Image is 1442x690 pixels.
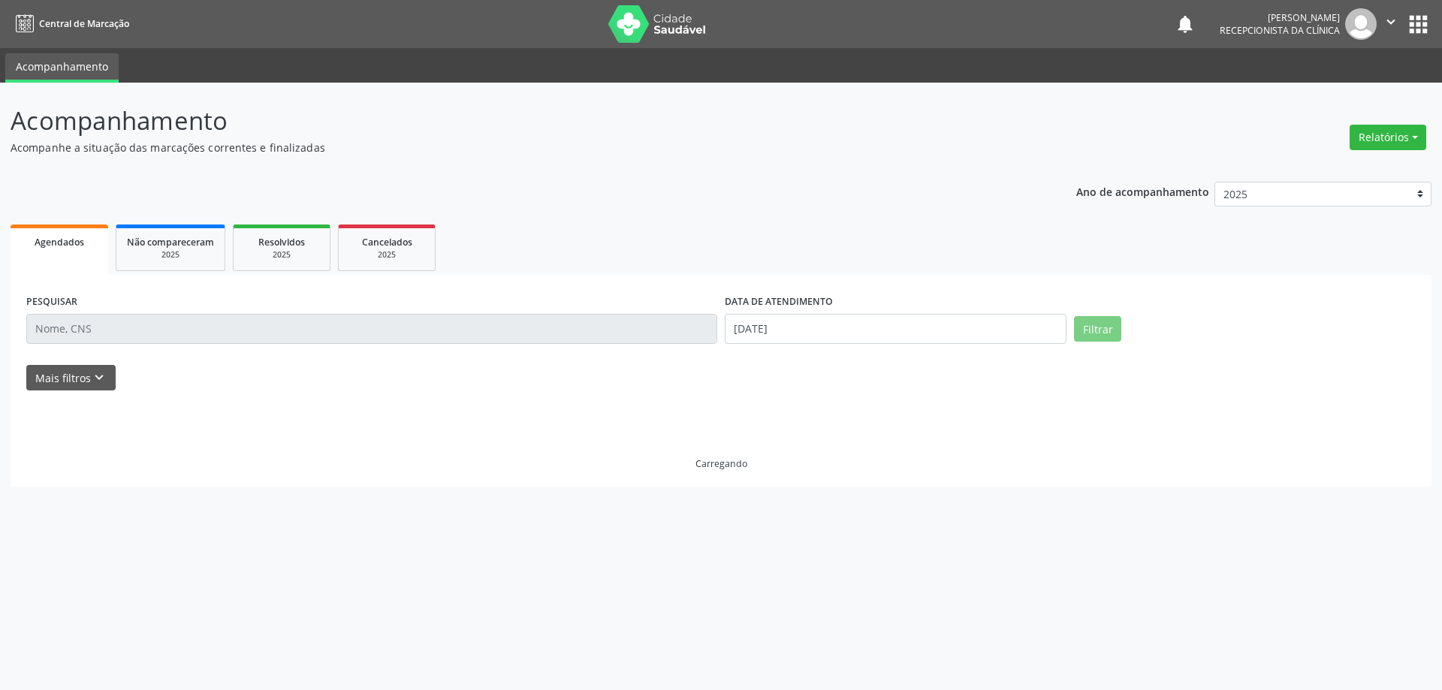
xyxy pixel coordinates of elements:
[127,236,214,249] span: Não compareceram
[1383,14,1399,30] i: 
[127,249,214,261] div: 2025
[11,102,1005,140] p: Acompanhamento
[1076,182,1209,200] p: Ano de acompanhamento
[1074,316,1121,342] button: Filtrar
[725,291,833,314] label: DATA DE ATENDIMENTO
[5,53,119,83] a: Acompanhamento
[244,249,319,261] div: 2025
[1175,14,1196,35] button: notifications
[1345,8,1377,40] img: img
[35,236,84,249] span: Agendados
[349,249,424,261] div: 2025
[1220,11,1340,24] div: [PERSON_NAME]
[1405,11,1431,38] button: apps
[26,291,77,314] label: PESQUISAR
[11,140,1005,155] p: Acompanhe a situação das marcações correntes e finalizadas
[258,236,305,249] span: Resolvidos
[1350,125,1426,150] button: Relatórios
[26,365,116,391] button: Mais filtroskeyboard_arrow_down
[26,314,717,344] input: Nome, CNS
[362,236,412,249] span: Cancelados
[725,314,1066,344] input: Selecione um intervalo
[1220,24,1340,37] span: Recepcionista da clínica
[91,369,107,386] i: keyboard_arrow_down
[695,457,747,470] div: Carregando
[11,11,129,36] a: Central de Marcação
[39,17,129,30] span: Central de Marcação
[1377,8,1405,40] button: 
